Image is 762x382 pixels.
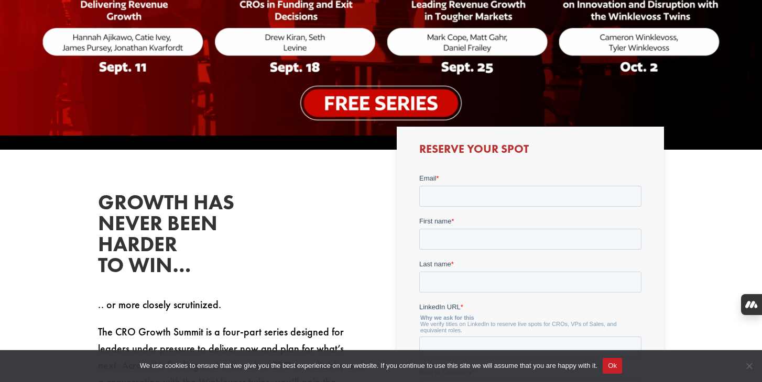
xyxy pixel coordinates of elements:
h2: Growth has never been harder to win… [98,192,255,281]
span: We use cookies to ensure that we give you the best experience on our website. If you continue to ... [140,361,597,371]
span: .. or more closely scrutinized. [98,298,221,311]
span: No [744,361,754,371]
button: Ok [603,358,622,374]
h3: Reserve Your Spot [419,143,641,160]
